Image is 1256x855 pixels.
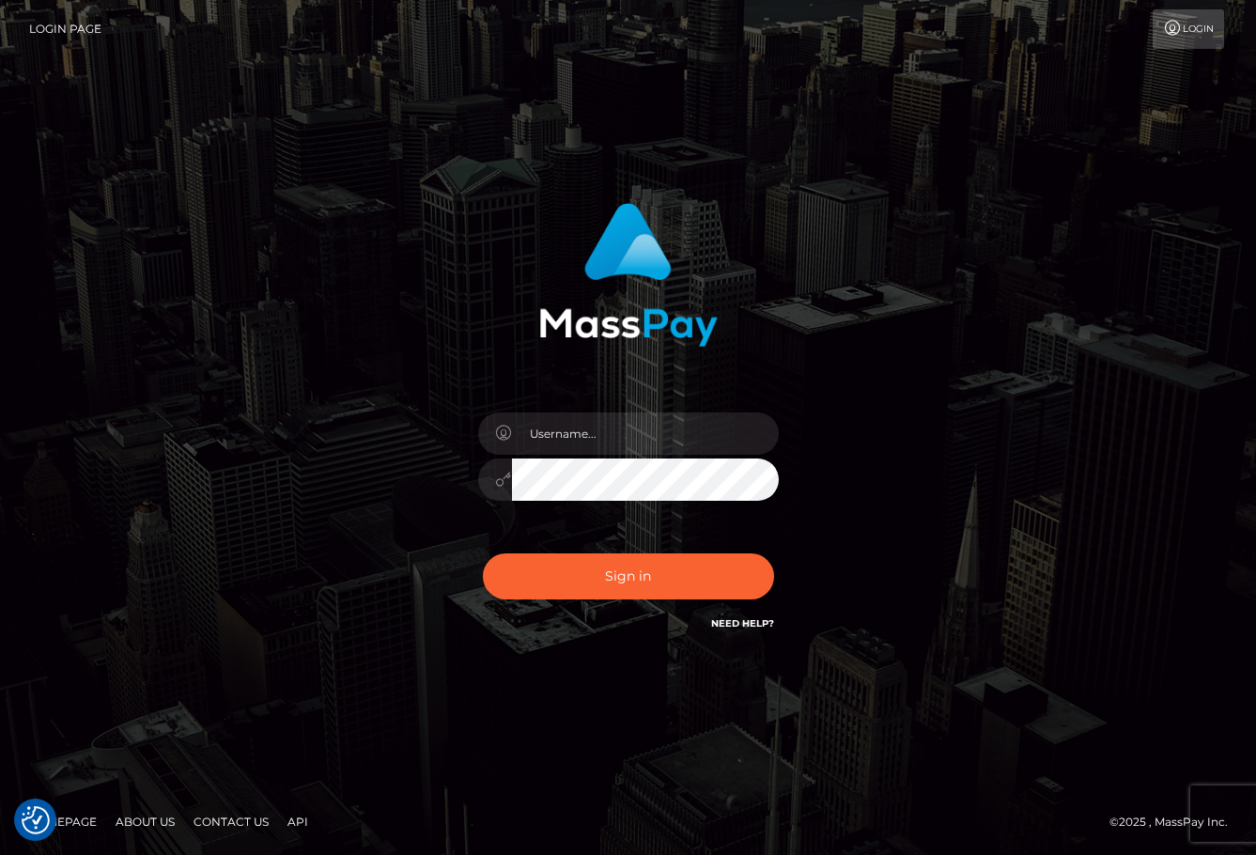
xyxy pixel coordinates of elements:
[1109,812,1242,832] div: © 2025 , MassPay Inc.
[21,807,104,836] a: Homepage
[539,203,718,347] img: MassPay Login
[483,553,774,599] button: Sign in
[280,807,316,836] a: API
[512,412,779,455] input: Username...
[22,806,50,834] button: Consent Preferences
[22,806,50,834] img: Revisit consent button
[711,617,774,630] a: Need Help?
[1153,9,1224,49] a: Login
[108,807,182,836] a: About Us
[29,9,101,49] a: Login Page
[186,807,276,836] a: Contact Us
